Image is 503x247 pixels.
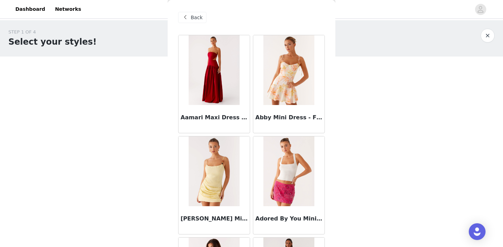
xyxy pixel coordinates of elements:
[8,36,97,48] h1: Select your styles!
[51,1,85,17] a: Networks
[181,215,248,223] h3: [PERSON_NAME] Mini Dress - Yellow
[255,113,322,122] h3: Abby Mini Dress - Floral Print
[469,223,486,240] div: Open Intercom Messenger
[189,35,239,105] img: Aamari Maxi Dress - Red
[255,215,322,223] h3: Adored By You Mini Skirt - Fuchsia
[189,136,239,206] img: Adella Mini Dress - Yellow
[181,113,248,122] h3: Aamari Maxi Dress - Red
[191,14,203,21] span: Back
[477,4,484,15] div: avatar
[263,136,314,206] img: Adored By You Mini Skirt - Fuchsia
[8,29,97,36] div: STEP 1 OF 4
[11,1,49,17] a: Dashboard
[263,35,314,105] img: Abby Mini Dress - Floral Print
